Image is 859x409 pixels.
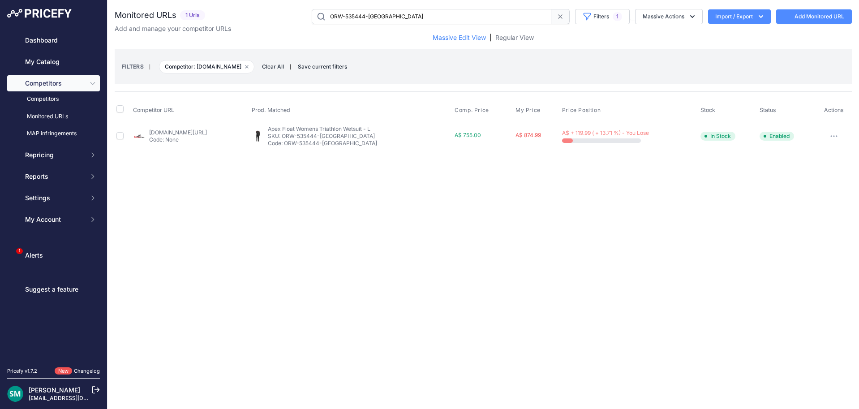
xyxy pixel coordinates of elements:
button: Reports [7,168,100,185]
p: SKU: ORW-535444-[GEOGRAPHIC_DATA] [268,133,411,140]
a: Dashboard [7,32,100,48]
span: Repricing [25,151,84,159]
span: New [55,367,72,375]
a: Regular View [495,33,534,42]
span: | [490,33,492,42]
small: FILTERS [122,63,144,70]
button: Clear All [258,62,288,71]
span: My Account [25,215,84,224]
span: 1 [613,12,622,21]
span: Enabled [760,132,794,141]
button: Competitors [7,75,100,91]
p: Code: ORW-535444-[GEOGRAPHIC_DATA] [268,140,411,147]
span: In Stock [700,132,735,141]
nav: Sidebar [7,32,100,357]
a: [EMAIL_ADDRESS][DOMAIN_NAME] [29,395,122,401]
span: Save current filters [298,63,347,70]
a: MAP infringements [7,126,100,142]
a: Add Monitored URL [776,9,852,24]
button: Filters1 [575,9,630,24]
span: Reports [25,172,84,181]
span: Stock [700,107,715,113]
span: A$ + 119.99 ( + 13.71 %) - You Lose [562,129,649,136]
span: My Price [515,107,541,114]
h2: Monitored URLs [115,9,176,22]
button: Import / Export [708,9,771,24]
button: Repricing [7,147,100,163]
a: Suggest a feature [7,281,100,297]
img: Pricefy Logo [7,9,72,18]
small: | [144,64,156,69]
div: Pricefy v1.7.2 [7,367,37,375]
span: Apex Float Womens Triathlon Wetsuit - L [268,125,370,132]
a: Alerts [7,247,100,263]
span: A$ 874.99 [515,132,541,138]
p: Code: None [149,136,207,143]
span: Prod. Matched [252,107,290,113]
span: Status [760,107,776,113]
span: 1 Urls [180,10,205,21]
a: [DOMAIN_NAME][URL] [149,129,207,136]
a: My Catalog [7,54,100,70]
span: Competitor URL [133,107,174,113]
button: Massive Actions [635,9,703,24]
a: Changelog [74,368,100,374]
span: Competitor: [DOMAIN_NAME] [159,60,254,73]
span: Price Position [562,107,601,114]
a: [PERSON_NAME] [29,386,80,394]
span: Settings [25,194,84,202]
span: Competitors [25,79,84,88]
span: Actions [824,107,844,113]
small: | [290,64,291,69]
button: My Price [515,107,542,114]
button: My Account [7,211,100,228]
span: Comp. Price [455,107,489,114]
a: Monitored URLs [7,109,100,125]
button: Price Position [562,107,602,114]
a: Competitors [7,91,100,107]
a: Massive Edit View [433,33,486,42]
button: Settings [7,190,100,206]
p: Add and manage your competitor URLs [115,24,231,33]
span: A$ 755.00 [455,132,481,138]
input: Search [312,9,551,24]
button: Comp. Price [455,107,491,114]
